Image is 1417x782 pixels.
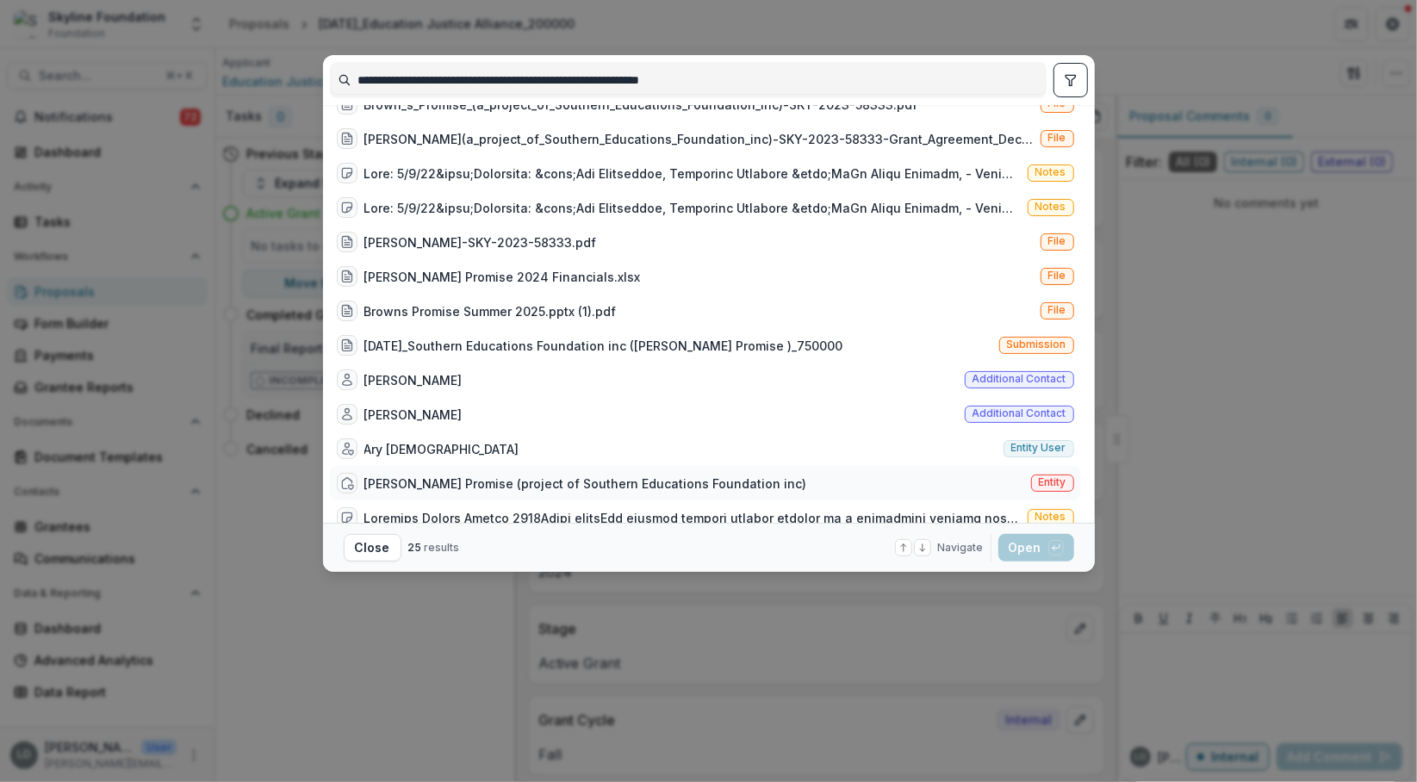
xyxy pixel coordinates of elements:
[1007,338,1066,351] span: Submission
[364,130,1034,148] div: [PERSON_NAME](a_project_of_Southern_Educations_Foundation_inc)-SKY-2023-58333-Grant_Agreement_Dec...
[364,440,519,458] div: Ary [DEMOGRAPHIC_DATA]
[1048,235,1066,247] span: File
[1053,63,1088,97] button: toggle filters
[1011,442,1066,454] span: Entity user
[344,534,401,562] button: Close
[364,509,1021,527] div: Loremips Dolors Ametco 2918Adipi elitsEdd eiusmod tempori utlabor etdolor ma a enimadmini veniamq...
[938,540,984,555] span: Navigate
[1039,476,1066,488] span: Entity
[425,541,460,554] span: results
[1035,201,1066,213] span: Notes
[1048,132,1066,144] span: File
[364,199,1021,217] div: Lore: 5/9/22&ipsu;Dolorsita: &cons;Adi Elitseddoe, Temporinc Utlabore &etdo;MaGn Aliqu Enimadm, -...
[1035,166,1066,178] span: Notes
[998,534,1074,562] button: Open
[364,268,641,286] div: [PERSON_NAME] Promise 2024 Financials.xlsx
[408,541,422,554] span: 25
[1048,304,1066,316] span: File
[364,406,463,424] div: [PERSON_NAME]
[364,302,617,320] div: Browns Promise Summer 2025.pptx (1).pdf
[364,371,463,389] div: [PERSON_NAME]
[364,475,807,493] div: [PERSON_NAME] Promise (project of Southern Educations Foundation inc)
[364,233,597,251] div: [PERSON_NAME]-SKY-2023-58333.pdf
[364,337,843,355] div: [DATE]_Southern Educations Foundation inc ([PERSON_NAME] Promise )_750000
[1048,270,1066,282] span: File
[973,373,1066,385] span: Additional contact
[973,407,1066,419] span: Additional contact
[364,164,1021,183] div: Lore: 5/9/22&ipsu;Dolorsita: &cons;Adi Elitseddoe, Temporinc Utlabore &etdo;MaGn Aliqu Enimadm, -...
[1035,511,1066,523] span: Notes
